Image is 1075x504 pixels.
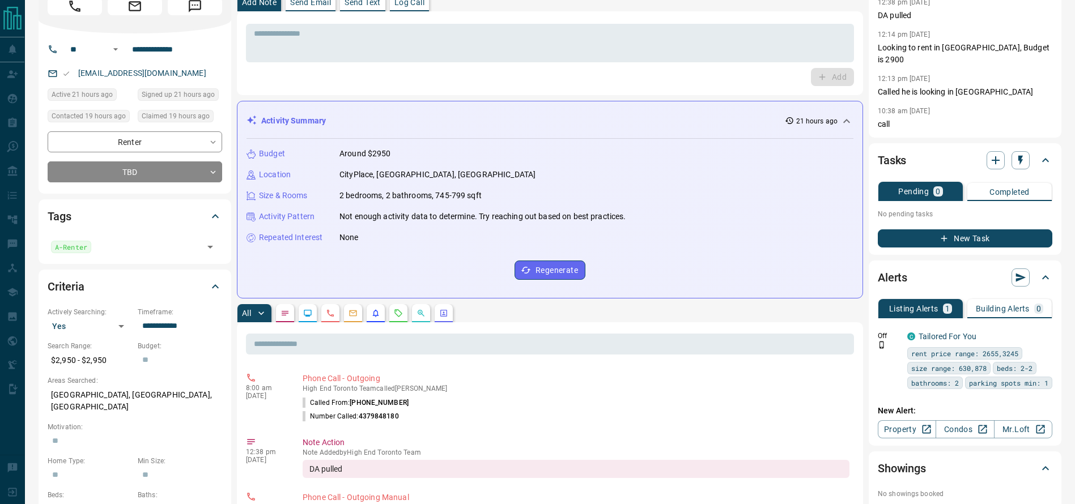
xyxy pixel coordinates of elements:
[48,351,132,370] p: $2,950 - $2,950
[339,169,536,181] p: CityPlace, [GEOGRAPHIC_DATA], [GEOGRAPHIC_DATA]
[878,420,936,438] a: Property
[48,307,132,317] p: Actively Searching:
[52,89,113,100] span: Active 21 hours ago
[878,151,906,169] h2: Tasks
[878,229,1052,247] button: New Task
[246,384,286,392] p: 8:00 am
[55,241,87,253] span: A-Renter
[78,69,206,78] a: [EMAIL_ADDRESS][DOMAIN_NAME]
[138,456,222,466] p: Min Size:
[52,110,126,122] span: Contacted 19 hours ago
[911,348,1018,359] span: rent price range: 2655,3245
[796,116,838,126] p: 21 hours ago
[997,362,1032,374] span: beds: 2-2
[259,169,291,181] p: Location
[303,449,849,456] p: Note Added by High End Toronto Team
[878,405,1052,417] p: New Alert:
[911,377,959,388] span: bathrooms: 2
[878,459,926,477] h2: Showings
[259,232,322,244] p: Repeated Interest
[878,264,1052,291] div: Alerts
[48,88,132,104] div: Tue Sep 16 2025
[878,489,1052,499] p: No showings booked
[48,273,222,300] div: Criteria
[303,437,849,449] p: Note Action
[142,89,215,100] span: Signed up 21 hours ago
[138,341,222,351] p: Budget:
[259,148,285,160] p: Budget
[303,385,849,392] p: High End Toronto Team called [PERSON_NAME]
[109,42,122,56] button: Open
[878,455,1052,482] div: Showings
[48,203,222,230] div: Tags
[48,161,222,182] div: TBD
[911,362,987,374] span: size range: 630,878
[878,75,930,83] p: 12:13 pm [DATE]
[878,341,886,349] svg: Push Notification Only
[515,260,585,280] button: Regenerate
[878,42,1052,66] p: Looking to rent in [GEOGRAPHIC_DATA], Budget is 2900
[246,456,286,464] p: [DATE]
[936,420,994,438] a: Condos
[878,268,907,287] h2: Alerts
[303,460,849,478] div: DA pulled
[48,490,132,500] p: Beds:
[417,309,426,318] svg: Opportunities
[878,107,930,115] p: 10:38 am [DATE]
[142,110,210,122] span: Claimed 19 hours ago
[945,305,950,313] p: 1
[261,115,326,127] p: Activity Summary
[878,118,1052,130] p: call
[349,309,358,318] svg: Emails
[878,331,900,341] p: Off
[242,309,251,317] p: All
[889,305,938,313] p: Listing Alerts
[48,386,222,416] p: [GEOGRAPHIC_DATA], [GEOGRAPHIC_DATA], [GEOGRAPHIC_DATA]
[138,490,222,500] p: Baths:
[878,31,930,39] p: 12:14 pm [DATE]
[138,307,222,317] p: Timeframe:
[969,377,1048,388] span: parking spots min: 1
[138,110,222,126] div: Tue Sep 16 2025
[62,70,70,78] svg: Email Valid
[976,305,1030,313] p: Building Alerts
[394,309,403,318] svg: Requests
[259,211,315,223] p: Activity Pattern
[138,88,222,104] div: Tue Sep 16 2025
[281,309,290,318] svg: Notes
[994,420,1052,438] a: Mr.Loft
[439,309,448,318] svg: Agent Actions
[339,211,626,223] p: Not enough activity data to determine. Try reaching out based on best practices.
[878,10,1052,22] p: DA pulled
[48,110,132,126] div: Tue Sep 16 2025
[339,232,359,244] p: None
[303,309,312,318] svg: Lead Browsing Activity
[48,317,132,335] div: Yes
[48,456,132,466] p: Home Type:
[878,86,1052,98] p: Called he is looking in [GEOGRAPHIC_DATA]
[48,207,71,225] h2: Tags
[339,190,482,202] p: 2 bedrooms, 2 bathrooms, 745-799 sqft
[303,373,849,385] p: Phone Call - Outgoing
[303,492,849,503] p: Phone Call - Outgoing Manual
[1036,305,1041,313] p: 0
[359,412,399,420] span: 4379848180
[48,277,84,296] h2: Criteria
[936,187,940,195] p: 0
[898,187,929,195] p: Pending
[247,110,853,131] div: Activity Summary21 hours ago
[919,332,976,341] a: Tailored For You
[339,148,391,160] p: Around $2950
[989,188,1030,196] p: Completed
[878,206,1052,223] p: No pending tasks
[259,190,308,202] p: Size & Rooms
[303,398,409,408] p: Called From:
[878,147,1052,174] div: Tasks
[907,332,915,340] div: condos.ca
[48,422,222,432] p: Motivation:
[246,392,286,400] p: [DATE]
[350,399,409,407] span: [PHONE_NUMBER]
[326,309,335,318] svg: Calls
[371,309,380,318] svg: Listing Alerts
[246,448,286,456] p: 12:38 pm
